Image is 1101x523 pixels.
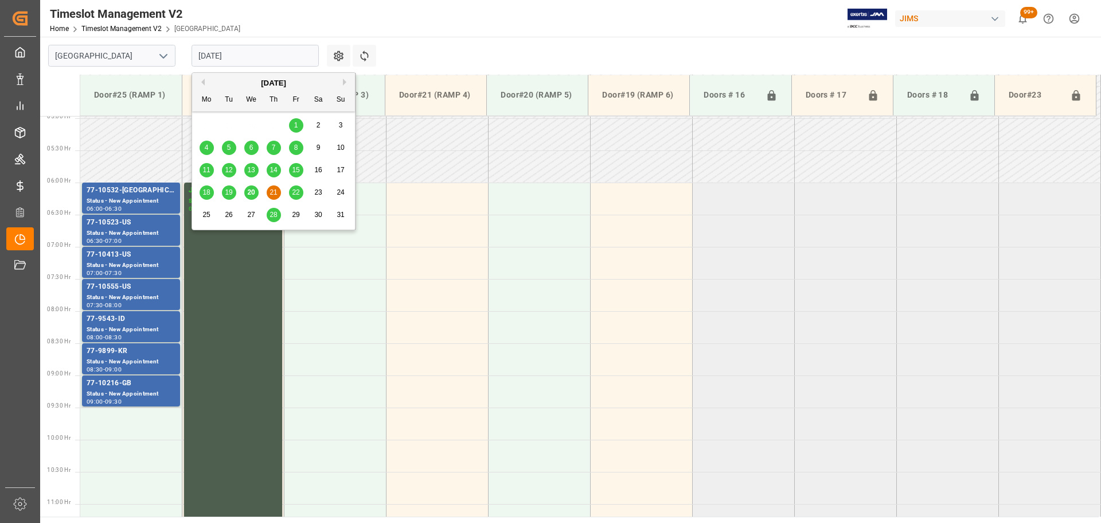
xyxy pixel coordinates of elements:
[192,78,355,89] div: [DATE]
[801,84,862,106] div: Doors # 17
[317,144,321,152] span: 9
[244,163,259,177] div: Choose Wednesday, August 13th, 2025
[289,185,303,200] div: Choose Friday, August 22nd, 2025
[87,399,103,404] div: 09:00
[154,47,171,65] button: open menu
[47,242,71,248] span: 07:00 Hr
[47,467,71,473] span: 10:30 Hr
[202,166,210,174] span: 11
[47,402,71,409] span: 09:30 Hr
[311,185,326,200] div: Choose Saturday, August 23rd, 2025
[314,211,322,219] span: 30
[267,93,281,107] div: Th
[47,145,71,152] span: 05:30 Hr
[89,84,173,106] div: Door#25 (RAMP 1)
[222,93,236,107] div: Tu
[47,435,71,441] span: 10:00 Hr
[47,306,71,312] span: 08:00 Hr
[289,93,303,107] div: Fr
[105,238,122,243] div: 07:00
[200,93,214,107] div: Mo
[222,208,236,222] div: Choose Tuesday, August 26th, 2025
[105,206,122,211] div: 06:30
[105,367,122,372] div: 09:00
[200,163,214,177] div: Choose Monday, August 11th, 2025
[1020,7,1037,18] span: 99+
[81,25,162,33] a: Timeslot Management V2
[103,399,105,404] div: -
[87,228,175,238] div: Status - New Appointment
[47,177,71,184] span: 06:00 Hr
[311,118,326,133] div: Choose Saturday, August 2nd, 2025
[244,141,259,155] div: Choose Wednesday, August 6th, 2025
[196,114,352,226] div: month 2025-08
[289,208,303,222] div: Choose Friday, August 29th, 2025
[87,325,175,335] div: Status - New Appointment
[87,313,175,325] div: 77-9543-ID
[343,79,350,86] button: Next Month
[699,84,760,106] div: Doors # 16
[1004,84,1065,106] div: Door#23
[225,188,232,196] span: 19
[87,357,175,367] div: Status - New Appointment
[292,166,299,174] span: 15
[47,210,71,216] span: 06:30 Hr
[87,270,103,276] div: 07:00
[202,188,210,196] span: 18
[337,166,344,174] span: 17
[87,261,175,270] div: Status - New Appointment
[289,163,303,177] div: Choose Friday, August 15th, 2025
[314,188,322,196] span: 23
[50,5,240,22] div: Timeslot Management V2
[222,163,236,177] div: Choose Tuesday, August 12th, 2025
[895,10,1005,27] div: JIMS
[334,185,348,200] div: Choose Sunday, August 24th, 2025
[334,163,348,177] div: Choose Sunday, August 17th, 2025
[311,163,326,177] div: Choose Saturday, August 16th, 2025
[267,185,281,200] div: Choose Thursday, August 21st, 2025
[87,389,175,399] div: Status - New Appointment
[247,166,255,174] span: 13
[311,93,326,107] div: Sa
[848,9,887,29] img: Exertis%20JAM%20-%20Email%20Logo.jpg_1722504956.jpg
[87,281,175,293] div: 77-10555-US
[314,166,322,174] span: 16
[103,206,105,211] div: -
[47,499,71,505] span: 11:00 Hr
[87,293,175,303] div: Status - New Appointment
[87,238,103,243] div: 06:30
[198,79,205,86] button: Previous Month
[311,141,326,155] div: Choose Saturday, August 9th, 2025
[496,84,579,106] div: Door#20 (RAMP 5)
[337,144,344,152] span: 10
[200,141,214,155] div: Choose Monday, August 4th, 2025
[227,144,231,152] span: 5
[103,238,105,243] div: -
[270,211,277,219] span: 28
[244,208,259,222] div: Choose Wednesday, August 27th, 2025
[270,166,277,174] span: 14
[105,303,122,308] div: 08:00
[189,206,205,211] div: 06:00
[289,118,303,133] div: Choose Friday, August 1st, 2025
[292,188,299,196] span: 22
[903,84,964,106] div: Doors # 18
[87,217,175,228] div: 77-10523-US
[47,370,71,377] span: 09:00 Hr
[289,141,303,155] div: Choose Friday, August 8th, 2025
[222,185,236,200] div: Choose Tuesday, August 19th, 2025
[105,399,122,404] div: 09:30
[202,211,210,219] span: 25
[247,188,255,196] span: 20
[87,249,175,261] div: 77-10413-US
[87,185,175,196] div: 77-10532-[GEOGRAPHIC_DATA]
[189,185,278,196] div: JAM DOCK CONTROL
[47,338,71,344] span: 08:30 Hr
[87,303,103,308] div: 07:30
[270,188,277,196] span: 21
[192,45,319,67] input: DD-MM-YYYY
[311,208,326,222] div: Choose Saturday, August 30th, 2025
[267,141,281,155] div: Choose Thursday, August 7th, 2025
[598,84,680,106] div: Door#19 (RAMP 6)
[189,196,278,206] div: Status - Completed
